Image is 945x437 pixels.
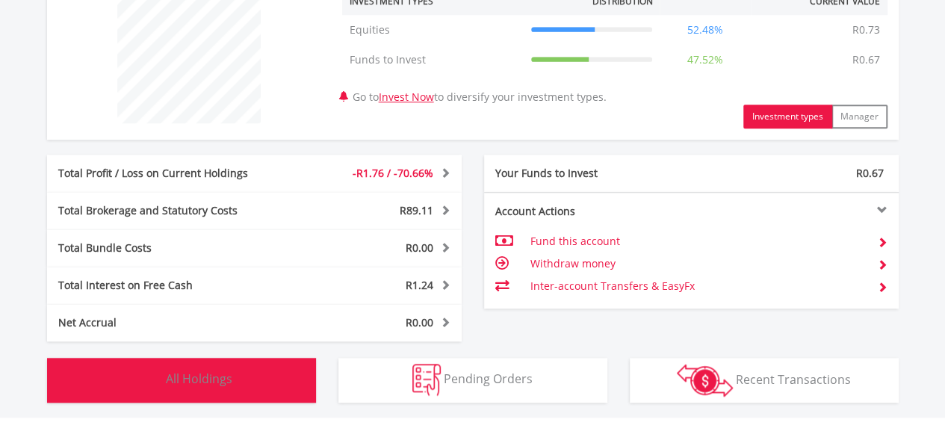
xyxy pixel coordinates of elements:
[677,364,733,397] img: transactions-zar-wht.png
[47,166,289,181] div: Total Profit / Loss on Current Holdings
[406,278,433,292] span: R1.24
[736,371,851,387] span: Recent Transactions
[484,204,692,219] div: Account Actions
[47,358,316,403] button: All Holdings
[530,230,865,252] td: Fund this account
[131,364,163,396] img: holdings-wht.png
[530,275,865,297] td: Inter-account Transfers & EasyFx
[484,166,692,181] div: Your Funds to Invest
[831,105,887,128] button: Manager
[353,166,433,180] span: -R1.76 / -70.66%
[845,15,887,45] td: R0.73
[342,45,524,75] td: Funds to Invest
[845,45,887,75] td: R0.67
[166,371,232,387] span: All Holdings
[338,358,607,403] button: Pending Orders
[406,241,433,255] span: R0.00
[400,203,433,217] span: R89.11
[47,203,289,218] div: Total Brokerage and Statutory Costs
[444,371,533,387] span: Pending Orders
[630,358,899,403] button: Recent Transactions
[856,166,884,180] span: R0.67
[743,105,832,128] button: Investment types
[530,252,865,275] td: Withdraw money
[47,278,289,293] div: Total Interest on Free Cash
[412,364,441,396] img: pending_instructions-wht.png
[342,15,524,45] td: Equities
[47,315,289,330] div: Net Accrual
[379,90,434,104] a: Invest Now
[660,15,751,45] td: 52.48%
[406,315,433,329] span: R0.00
[660,45,751,75] td: 47.52%
[47,241,289,255] div: Total Bundle Costs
